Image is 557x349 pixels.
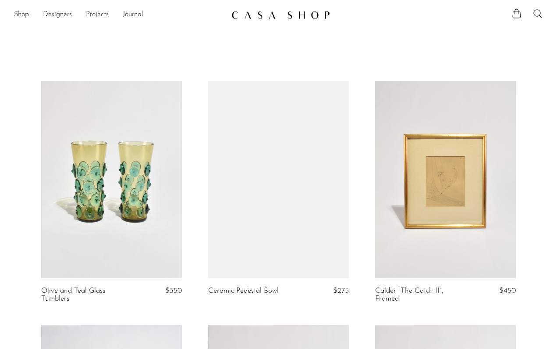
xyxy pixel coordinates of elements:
[43,9,72,21] a: Designers
[123,9,143,21] a: Journal
[14,7,224,22] nav: Desktop navigation
[208,287,279,295] a: Ceramic Pedestal Bowl
[375,287,468,303] a: Calder "The Catch II", Framed
[165,287,182,295] span: $350
[41,287,135,303] a: Olive and Teal Glass Tumblers
[499,287,516,295] span: $450
[14,7,224,22] ul: NEW HEADER MENU
[14,9,29,21] a: Shop
[333,287,349,295] span: $275
[86,9,109,21] a: Projects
